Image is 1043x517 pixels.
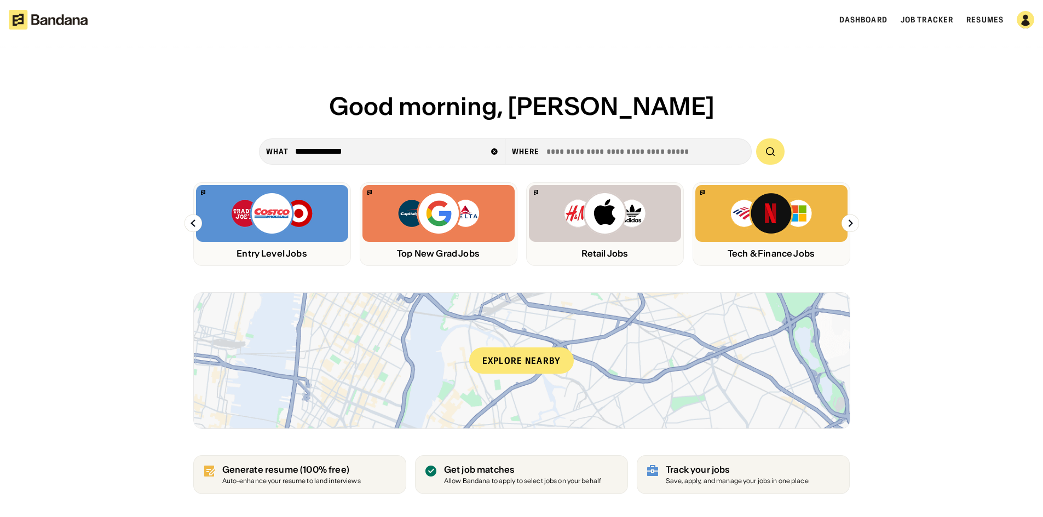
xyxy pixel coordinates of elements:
div: Retail Jobs [529,248,681,259]
a: Dashboard [839,15,888,25]
a: Track your jobs Save, apply, and manage your jobs in one place [637,455,850,494]
div: Tech & Finance Jobs [695,248,848,259]
div: what [266,147,289,156]
img: Bandana logotype [9,10,88,30]
div: Save, apply, and manage your jobs in one place [666,478,809,485]
div: Top New Grad Jobs [362,248,515,259]
div: Explore nearby [469,347,574,374]
div: Entry Level Jobs [196,248,348,259]
a: Resumes [966,15,1004,25]
div: Where [512,147,540,156]
a: Bandana logoTrader Joe’s, Costco, Target logosEntry Level Jobs [193,182,351,266]
img: Left Arrow [185,214,202,232]
img: Bandana logo [534,190,538,195]
a: Bandana logoBank of America, Netflix, Microsoft logosTech & Finance Jobs [693,182,850,266]
img: H&M, Apply, Adidas logos [563,191,647,235]
img: Bandana logo [700,190,705,195]
div: Get job matches [444,464,601,475]
a: Explore nearby [194,293,850,428]
img: Trader Joe’s, Costco, Target logos [231,191,314,235]
img: Bandana logo [201,190,205,195]
div: Track your jobs [666,464,809,475]
a: Job Tracker [901,15,953,25]
div: Auto-enhance your resume to land interviews [222,478,361,485]
a: Bandana logoH&M, Apply, Adidas logosRetail Jobs [526,182,684,266]
span: (100% free) [300,464,349,475]
img: Right Arrow [842,214,859,232]
div: Generate resume [222,464,361,475]
a: Generate resume (100% free)Auto-enhance your resume to land interviews [193,455,406,494]
a: Get job matches Allow Bandana to apply to select jobs on your behalf [415,455,628,494]
div: Allow Bandana to apply to select jobs on your behalf [444,478,601,485]
a: Bandana logoCapital One, Google, Delta logosTop New Grad Jobs [360,182,517,266]
img: Bank of America, Netflix, Microsoft logos [730,191,812,235]
span: Good morning, [PERSON_NAME] [329,91,714,121]
img: Bandana logo [367,190,372,195]
img: Capital One, Google, Delta logos [397,191,480,235]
